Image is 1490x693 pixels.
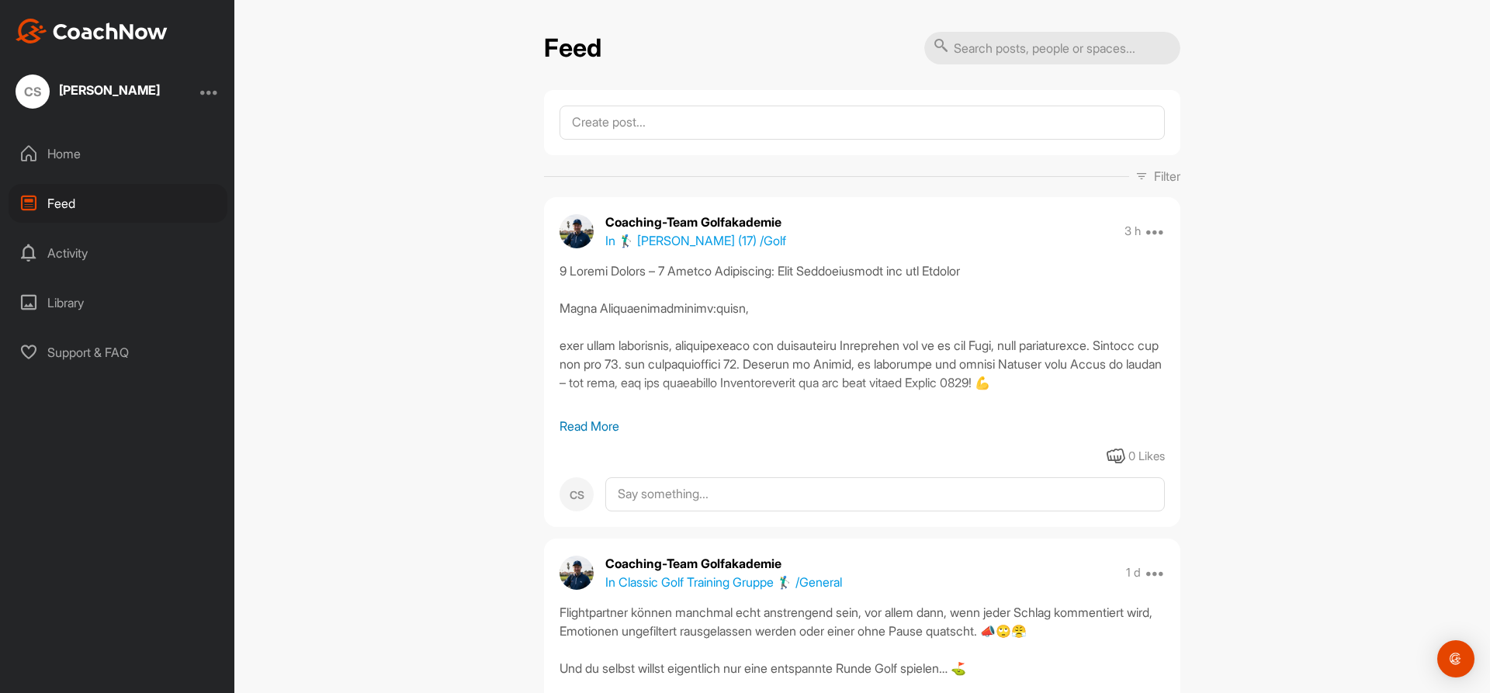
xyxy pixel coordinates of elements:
[1128,448,1165,466] div: 0 Likes
[9,283,227,322] div: Library
[1126,565,1141,580] p: 1 d
[605,231,786,250] p: In 🏌‍♂ [PERSON_NAME] (17) / Golf
[924,32,1180,64] input: Search posts, people or spaces...
[605,213,786,231] p: Coaching-Team Golfakademie
[560,417,1165,435] p: Read More
[16,19,168,43] img: CoachNow
[560,262,1165,417] div: 9 Loremi Dolors – 7 Ametco Adipiscing: Elit Seddoeiusmodt inc utl Etdolor Magna Aliquaenimadminim...
[9,184,227,223] div: Feed
[560,214,594,248] img: avatar
[560,477,594,511] div: CS
[9,234,227,272] div: Activity
[605,554,842,573] p: Coaching-Team Golfakademie
[560,556,594,590] img: avatar
[16,74,50,109] div: CS
[544,33,601,64] h2: Feed
[9,134,227,173] div: Home
[9,333,227,372] div: Support & FAQ
[1437,640,1474,677] div: Open Intercom Messenger
[1124,223,1141,239] p: 3 h
[605,573,842,591] p: In Classic Golf Training Gruppe 🏌️‍♂️ / General
[59,84,160,96] div: [PERSON_NAME]
[1154,167,1180,185] p: Filter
